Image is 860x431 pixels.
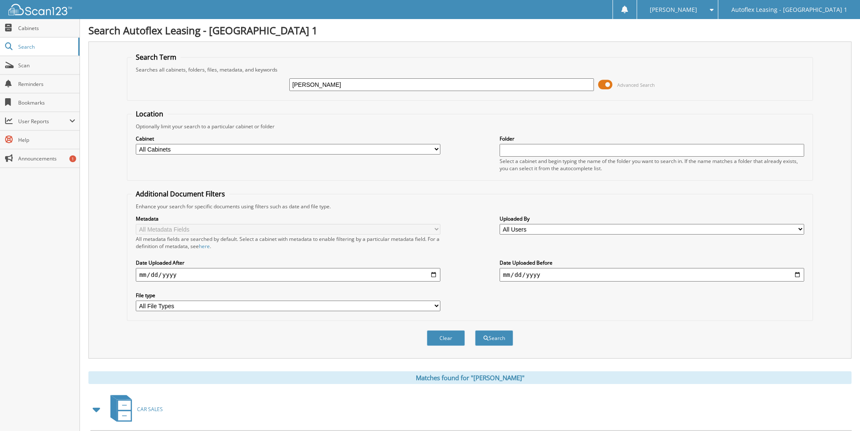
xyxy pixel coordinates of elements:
a: here [199,243,210,250]
legend: Search Term [132,52,181,62]
span: User Reports [18,118,69,125]
span: Bookmarks [18,99,75,106]
div: Optionally limit your search to a particular cabinet or folder [132,123,808,130]
span: Help [18,136,75,144]
label: Date Uploaded After [136,259,440,266]
label: Date Uploaded Before [500,259,804,266]
label: Folder [500,135,804,142]
label: File type [136,292,440,299]
div: Select a cabinet and begin typing the name of the folder you want to search in. If the name match... [500,157,804,172]
legend: Location [132,109,168,119]
span: Scan [18,62,75,69]
label: Metadata [136,215,440,222]
legend: Additional Document Filters [132,189,229,199]
span: Search [18,43,74,50]
div: All metadata fields are searched by default. Select a cabinet with metadata to enable filtering b... [136,235,440,250]
input: start [136,268,440,282]
button: Search [475,330,513,346]
span: CAR SALES [137,406,163,413]
input: end [500,268,804,282]
img: scan123-logo-white.svg [8,4,72,15]
div: Searches all cabinets, folders, files, metadata, and keywords [132,66,808,73]
div: Enhance your search for specific documents using filters such as date and file type. [132,203,808,210]
a: CAR SALES [105,392,163,426]
span: Autoflex Leasing - [GEOGRAPHIC_DATA] 1 [731,7,847,12]
span: Announcements [18,155,75,162]
span: Reminders [18,80,75,88]
label: Uploaded By [500,215,804,222]
label: Cabinet [136,135,440,142]
span: [PERSON_NAME] [650,7,697,12]
button: Clear [427,330,465,346]
div: 1 [69,155,76,162]
span: Advanced Search [617,82,655,88]
span: Cabinets [18,25,75,32]
div: Matches found for "[PERSON_NAME]" [88,371,852,384]
h1: Search Autoflex Leasing - [GEOGRAPHIC_DATA] 1 [88,23,852,37]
